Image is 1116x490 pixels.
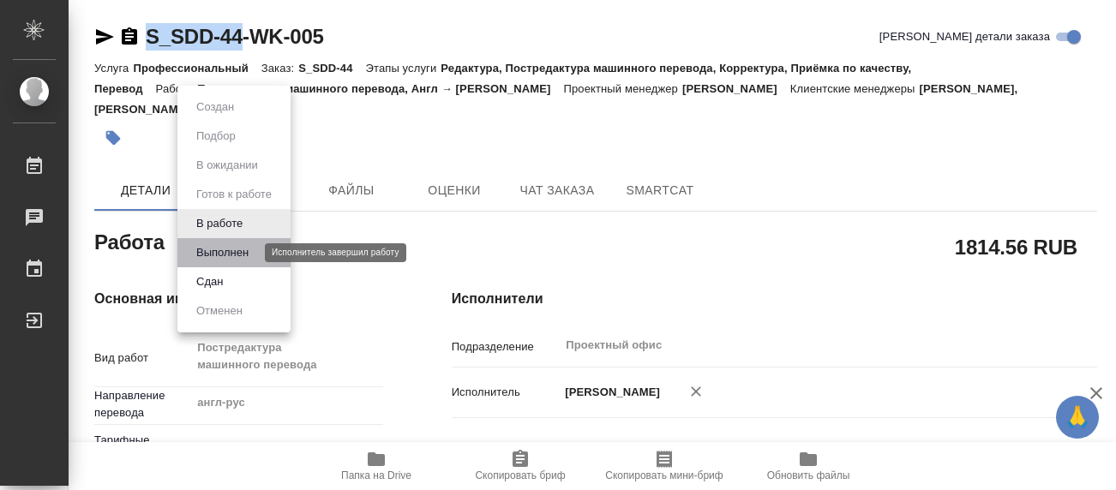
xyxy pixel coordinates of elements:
button: Создан [191,98,239,117]
button: Отменен [191,302,248,320]
button: В ожидании [191,156,263,175]
button: В работе [191,214,248,233]
button: Готов к работе [191,185,277,204]
button: Выполнен [191,243,254,262]
button: Подбор [191,127,241,146]
button: Сдан [191,272,228,291]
